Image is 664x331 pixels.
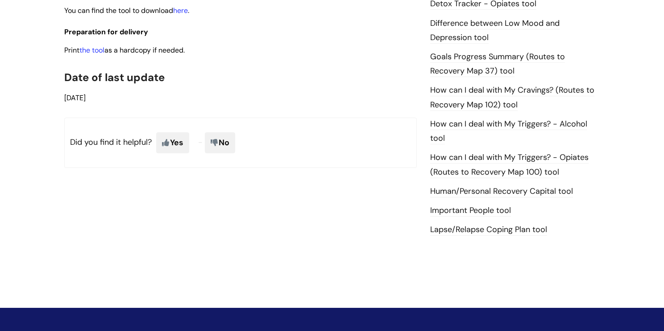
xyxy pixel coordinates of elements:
[430,119,587,144] a: How can I deal with My Triggers? - Alcohol tool
[79,45,104,55] a: the tool
[430,152,589,178] a: How can I deal with My Triggers? - Opiates (Routes to Recovery Map 100) tool
[64,27,148,37] span: Preparation for delivery
[156,132,189,153] span: Yes
[430,224,547,236] a: Lapse/Relapse Coping Plan tool
[430,186,573,197] a: Human/Personal Recovery Capital tool
[205,132,235,153] span: No
[173,6,188,15] a: here
[430,51,565,77] a: Goals Progress Summary (Routes to Recovery Map 37) tool
[64,6,189,15] span: You can find the tool to download .
[64,93,86,102] span: [DATE]
[64,70,165,84] span: Date of last update
[64,118,417,168] p: Did you find it helpful?
[430,205,511,217] a: Important People tool
[430,18,560,44] a: Difference between Low Mood and Depression tool
[430,85,594,110] a: How can I deal with My Cravings? (Routes to Recovery Map 102) tool
[64,45,185,55] span: Print as a hardcopy if needed.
